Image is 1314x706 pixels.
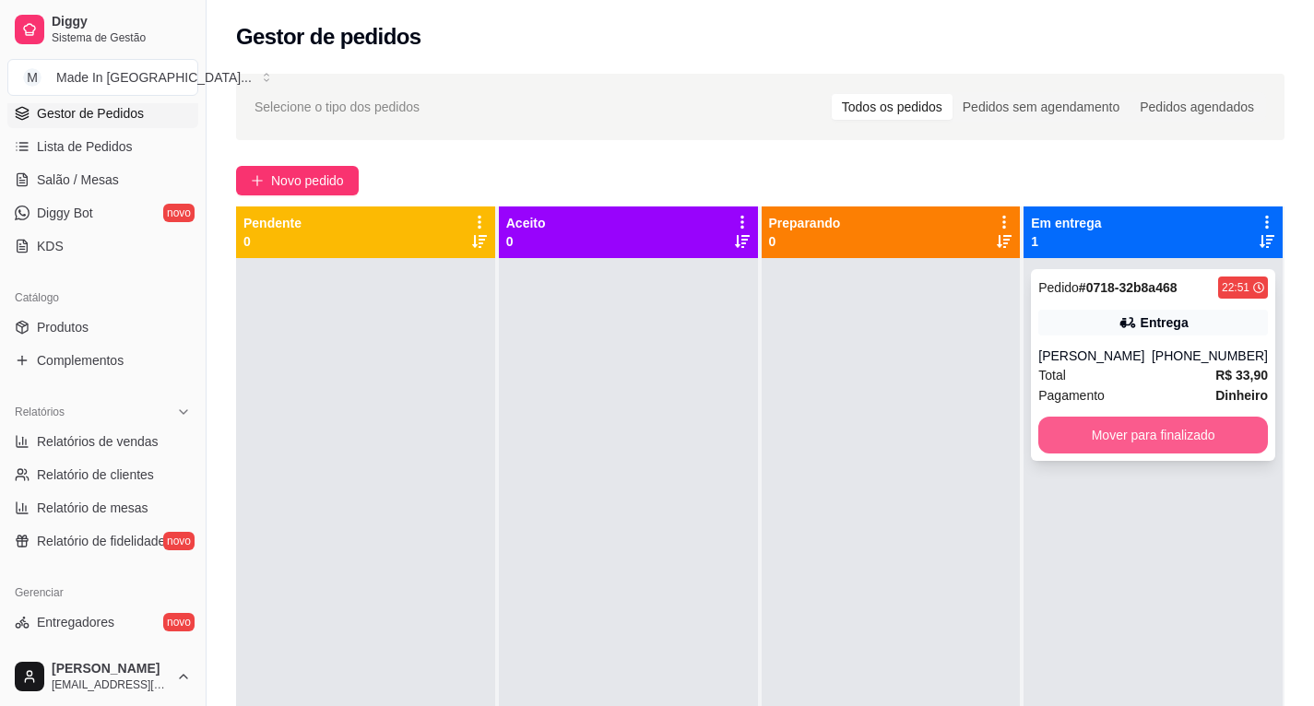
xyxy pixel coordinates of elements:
button: Mover para finalizado [1038,417,1268,453]
div: Pedidos sem agendamento [953,94,1130,120]
span: KDS [37,237,64,255]
span: Produtos [37,318,89,336]
p: Aceito [506,214,546,232]
a: Relatório de mesas [7,493,198,523]
span: Sistema de Gestão [52,30,191,45]
p: 0 [506,232,546,251]
span: Lista de Pedidos [37,137,133,156]
p: 0 [769,232,841,251]
span: Diggy Bot [37,204,93,222]
p: Em entrega [1031,214,1101,232]
button: Select a team [7,59,198,96]
span: M [23,68,41,87]
span: Relatório de mesas [37,499,148,517]
span: [EMAIL_ADDRESS][DOMAIN_NAME] [52,677,169,692]
a: Relatórios de vendas [7,427,198,456]
div: [PHONE_NUMBER] [1152,347,1268,365]
span: Salão / Mesas [37,171,119,189]
span: plus [251,174,264,187]
a: KDS [7,231,198,261]
a: Complementos [7,346,198,375]
span: Pagamento [1038,385,1105,406]
div: [PERSON_NAME] [1038,347,1152,365]
p: Preparando [769,214,841,232]
span: Relatório de fidelidade [37,532,165,550]
span: Relatório de clientes [37,465,154,484]
strong: Dinheiro [1215,388,1268,403]
a: Relatório de fidelidadenovo [7,526,198,556]
strong: # 0718-32b8a468 [1079,280,1178,295]
strong: R$ 33,90 [1215,368,1268,382]
span: [PERSON_NAME] [52,661,169,677]
a: Relatório de clientes [7,460,198,489]
span: Entregadores [37,613,114,631]
a: Lista de Pedidos [7,132,198,161]
div: Gerenciar [7,578,198,607]
span: Relatórios [15,405,65,419]
div: Pedidos agendados [1130,94,1264,120]
p: 1 [1031,232,1101,251]
span: Gestor de Pedidos [37,104,144,123]
p: 0 [243,232,302,251]
div: 22:51 [1222,280,1249,295]
a: Salão / Mesas [7,165,198,194]
a: Diggy Botnovo [7,198,198,228]
a: Entregadoresnovo [7,607,198,637]
button: [PERSON_NAME][EMAIL_ADDRESS][DOMAIN_NAME] [7,654,198,699]
button: Novo pedido [236,166,359,195]
span: Pedido [1038,280,1079,295]
span: Diggy [52,14,191,30]
a: Nota Fiscal (NFC-e) [7,641,198,670]
div: Catálogo [7,283,198,312]
span: Total [1038,365,1066,385]
a: Produtos [7,312,198,342]
h2: Gestor de pedidos [236,22,421,52]
a: DiggySistema de Gestão [7,7,198,52]
p: Pendente [243,214,302,232]
a: Gestor de Pedidos [7,99,198,128]
div: Made In [GEOGRAPHIC_DATA] ... [56,68,252,87]
span: Complementos [37,351,124,370]
span: Nota Fiscal (NFC-e) [37,646,151,665]
div: Todos os pedidos [832,94,953,120]
span: Novo pedido [271,171,344,191]
span: Relatórios de vendas [37,432,159,451]
div: Entrega [1141,313,1189,332]
span: Selecione o tipo dos pedidos [255,97,420,117]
